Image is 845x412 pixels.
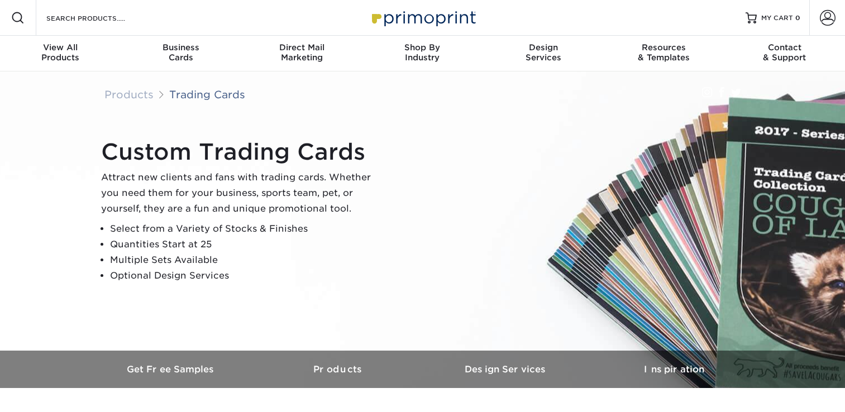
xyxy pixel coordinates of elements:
[88,351,255,388] a: Get Free Samples
[604,36,724,71] a: Resources& Templates
[423,364,590,375] h3: Design Services
[45,11,154,25] input: SEARCH PRODUCTS.....
[724,42,845,63] div: & Support
[169,88,245,100] a: Trading Cards
[101,170,380,217] p: Attract new clients and fans with trading cards. Whether you need them for your business, sports ...
[724,36,845,71] a: Contact& Support
[483,42,604,63] div: Services
[255,351,423,388] a: Products
[423,351,590,388] a: Design Services
[362,42,483,63] div: Industry
[241,42,362,52] span: Direct Mail
[362,42,483,52] span: Shop By
[483,42,604,52] span: Design
[362,36,483,71] a: Shop ByIndustry
[121,42,241,63] div: Cards
[110,252,380,268] li: Multiple Sets Available
[483,36,604,71] a: DesignServices
[604,42,724,63] div: & Templates
[121,42,241,52] span: Business
[590,351,758,388] a: Inspiration
[724,42,845,52] span: Contact
[110,221,380,237] li: Select from a Variety of Stocks & Finishes
[241,42,362,63] div: Marketing
[110,268,380,284] li: Optional Design Services
[101,138,380,165] h1: Custom Trading Cards
[104,88,154,100] a: Products
[88,364,255,375] h3: Get Free Samples
[110,237,380,252] li: Quantities Start at 25
[795,14,800,22] span: 0
[590,364,758,375] h3: Inspiration
[121,36,241,71] a: BusinessCards
[241,36,362,71] a: Direct MailMarketing
[761,13,793,23] span: MY CART
[255,364,423,375] h3: Products
[367,6,479,30] img: Primoprint
[604,42,724,52] span: Resources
